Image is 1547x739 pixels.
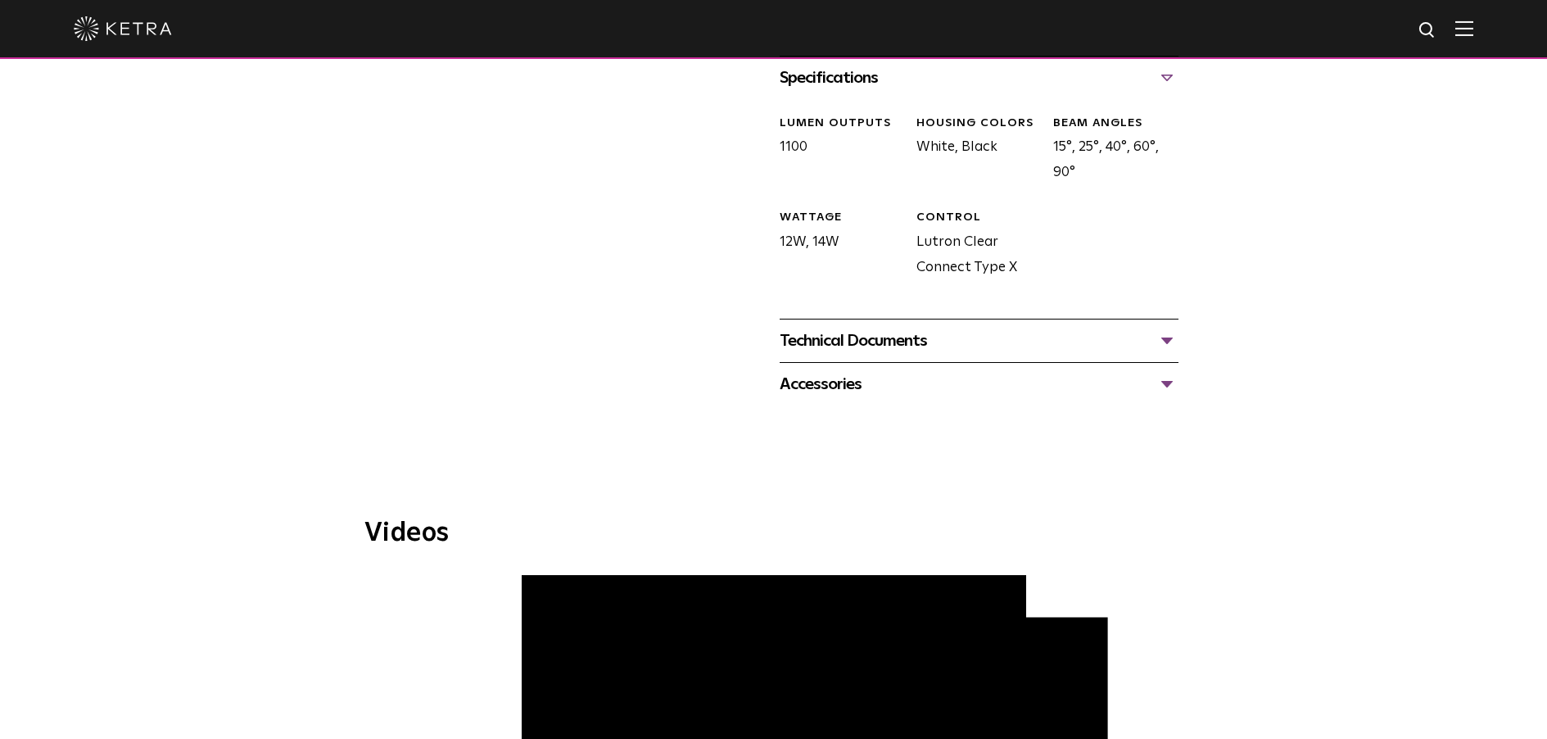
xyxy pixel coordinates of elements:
img: ketra-logo-2019-white [74,16,172,41]
div: 15°, 25°, 40°, 60°, 90° [1041,116,1178,186]
div: WATTAGE [780,210,904,226]
div: CONTROL [916,210,1041,226]
div: Technical Documents [780,328,1178,354]
div: Specifications [780,65,1178,91]
h3: Videos [364,520,1183,546]
div: White, Black [904,116,1041,186]
div: 12W, 14W [767,210,904,280]
div: Accessories [780,371,1178,397]
img: Hamburger%20Nav.svg [1455,20,1473,36]
img: search icon [1418,20,1438,41]
div: Lutron Clear Connect Type X [904,210,1041,280]
div: LUMEN OUTPUTS [780,116,904,132]
div: 1100 [767,116,904,186]
div: BEAM ANGLES [1053,116,1178,132]
div: HOUSING COLORS [916,116,1041,132]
